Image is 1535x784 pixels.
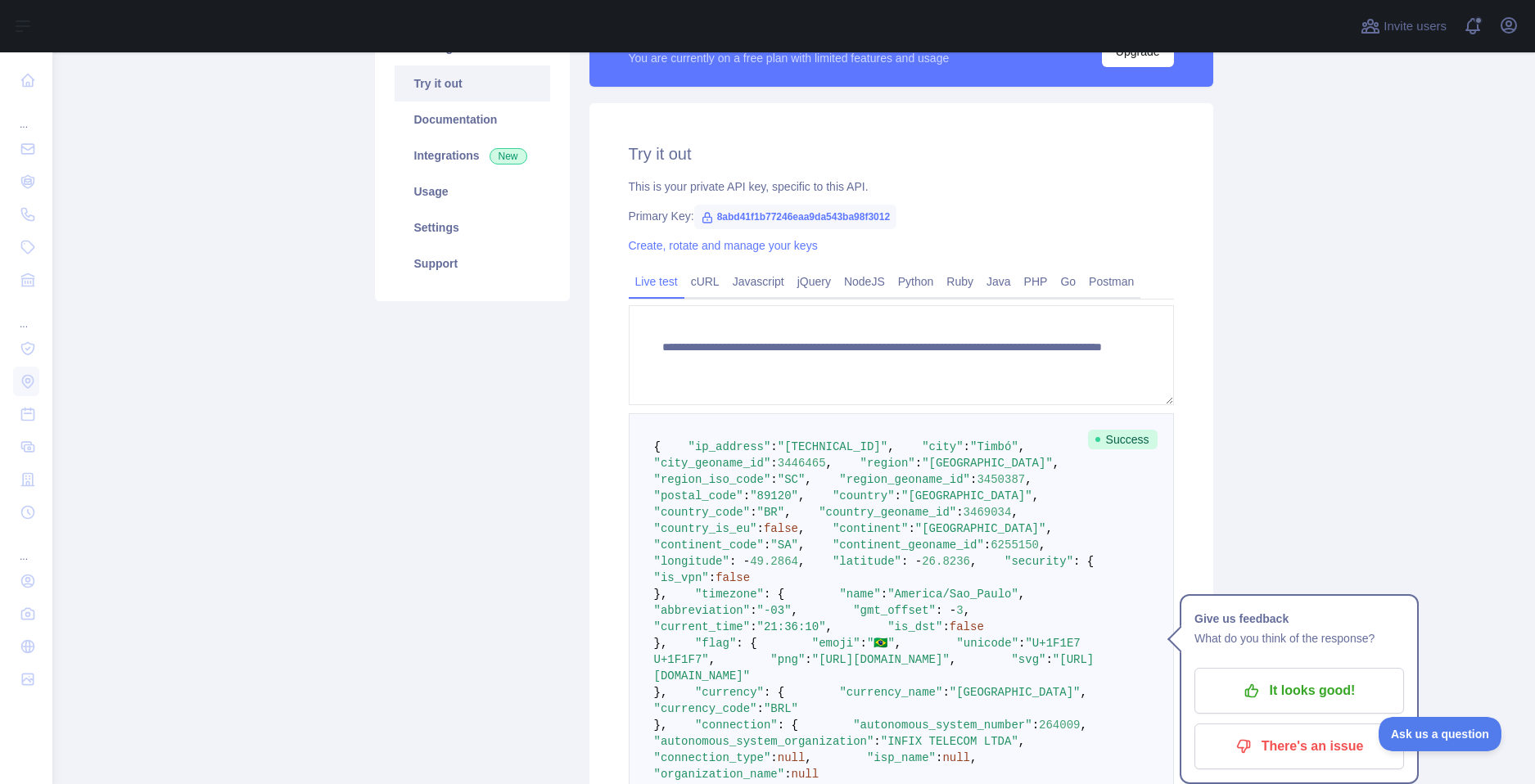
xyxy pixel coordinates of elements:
[750,620,756,633] span: :
[778,719,798,732] span: : {
[736,637,756,650] span: : {
[770,538,798,552] span: "SA"
[750,555,798,568] span: 49.2864
[853,719,1032,732] span: "autonomous_system_number"
[654,522,757,535] span: "country_is_eu"
[654,719,668,732] span: },
[792,604,798,617] span: ,
[695,719,778,732] span: "connection"
[1005,555,1073,568] span: "security"
[867,637,895,650] span: "🇧🇷"
[833,555,901,568] span: "latitude"
[694,205,897,229] span: 8abd41f1b77246eaa9da543ba98f3012
[709,653,716,666] span: ,
[964,604,970,617] span: ,
[950,653,956,666] span: ,
[812,637,860,650] span: "emoji"
[970,555,977,568] span: ,
[1018,440,1025,453] span: ,
[805,473,811,486] span: ,
[922,457,1053,470] span: "[GEOGRAPHIC_DATA]"
[757,620,826,633] span: "21:36:10"
[942,620,949,633] span: :
[839,473,970,486] span: "region_geoname_id"
[1045,653,1052,666] span: :
[629,50,950,66] div: You are currently on a free plan with limited features and usage
[716,571,750,584] span: false
[819,506,956,519] span: "country_geoname_id"
[757,522,764,535] span: :
[805,751,811,764] span: ,
[1018,735,1025,748] span: ,
[867,751,936,764] span: "isp_name"
[1194,668,1404,714] button: It looks good!
[784,506,791,519] span: ,
[750,604,756,617] span: :
[1207,732,1392,760] p: There's an issue
[1379,717,1502,751] iframe: Toggle Customer Support
[490,148,527,164] span: New
[1073,555,1094,568] span: : {
[805,653,811,666] span: :
[770,751,777,764] span: :
[1207,677,1392,705] p: It looks good!
[654,440,661,453] span: {
[395,210,550,246] a: Settings
[654,768,785,781] span: "organization_name"
[922,555,970,568] span: 26.8236
[1025,473,1032,486] span: ,
[778,473,806,486] span: "SC"
[839,686,942,699] span: "currency_name"
[654,751,771,764] span: "connection_type"
[812,653,950,666] span: "[URL][DOMAIN_NAME]"
[654,702,757,715] span: "currency_code"
[798,555,805,568] span: ,
[629,142,1174,165] h2: Try it out
[915,522,1046,535] span: "[GEOGRAPHIC_DATA]"
[1194,723,1404,769] button: There's an issue
[654,571,709,584] span: "is_vpn"
[1082,268,1140,295] a: Postman
[778,751,806,764] span: null
[1018,588,1025,601] span: ,
[750,489,798,502] span: "89120"
[654,588,668,601] span: },
[784,768,791,781] span: :
[395,173,550,210] a: Usage
[895,637,901,650] span: ,
[654,604,751,617] span: "abbreviation"
[1080,686,1086,699] span: ,
[970,751,977,764] span: ,
[956,604,963,617] span: 3
[1054,268,1082,295] a: Go
[964,506,1012,519] span: 3469034
[792,768,819,781] span: null
[743,489,750,502] span: :
[1384,17,1447,36] span: Invite users
[13,98,39,131] div: ...
[1018,268,1054,295] a: PHP
[764,686,784,699] span: : {
[833,522,908,535] span: "continent"
[654,538,764,552] span: "continent_code"
[764,538,770,552] span: :
[778,440,887,453] span: "[TECHNICAL_ID]"
[395,246,550,282] a: Support
[892,268,941,295] a: Python
[654,506,751,519] span: "country_code"
[837,268,892,295] a: NodeJS
[695,588,764,601] span: "timezone"
[654,637,668,650] span: },
[1032,719,1039,732] span: :
[13,298,39,331] div: ...
[1194,629,1404,648] p: What do you think of the response?
[798,489,805,502] span: ,
[881,588,887,601] span: :
[881,735,1018,748] span: "INFIX TELECOM LTDA"
[980,268,1018,295] a: Java
[770,653,805,666] span: "png"
[395,137,550,173] a: Integrations New
[833,489,895,502] span: "country"
[922,440,963,453] span: "city"
[764,702,798,715] span: "BRL"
